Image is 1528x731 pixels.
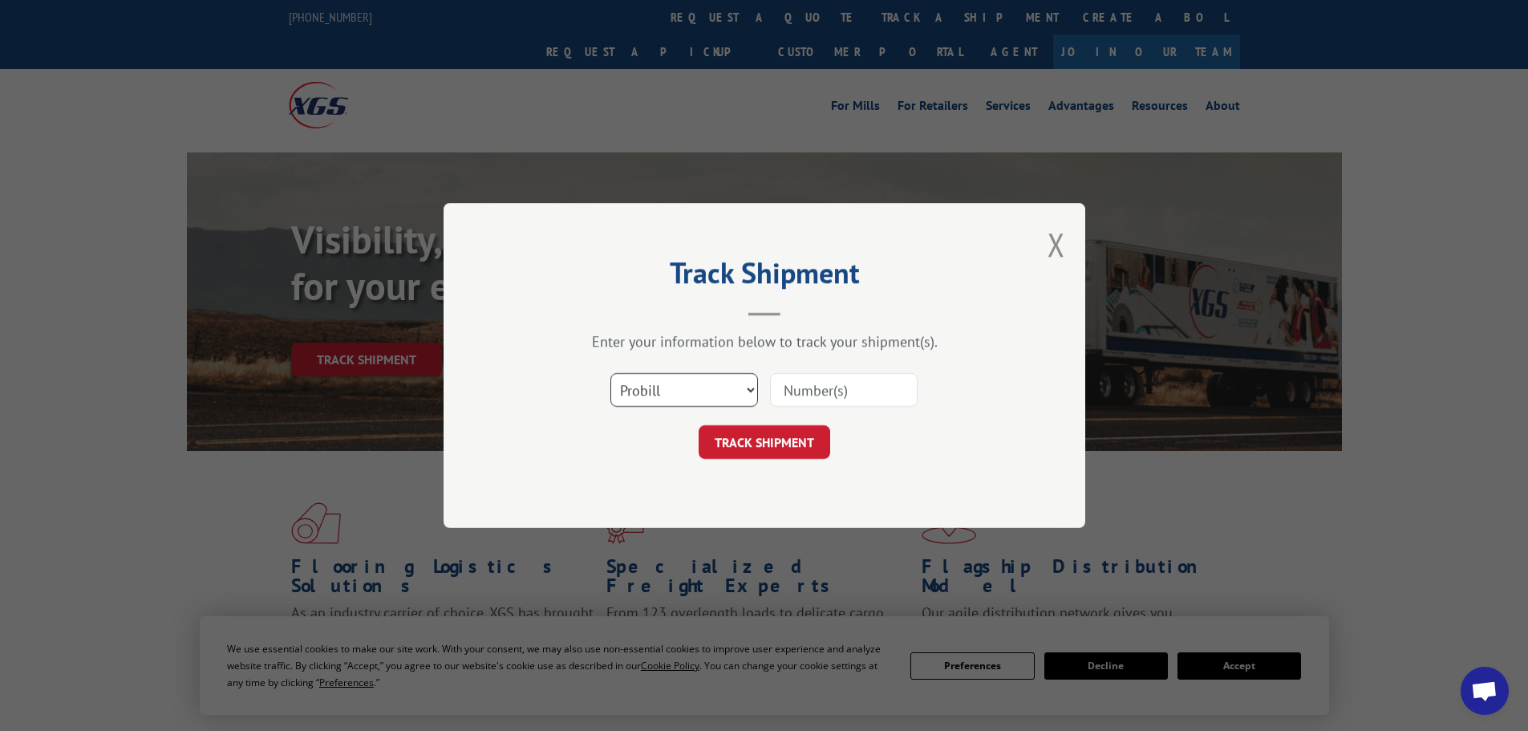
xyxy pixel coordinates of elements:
[524,332,1005,351] div: Enter your information below to track your shipment(s).
[524,262,1005,292] h2: Track Shipment
[1048,223,1065,266] button: Close modal
[770,373,918,407] input: Number(s)
[1461,667,1509,715] div: Open chat
[699,425,830,459] button: TRACK SHIPMENT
